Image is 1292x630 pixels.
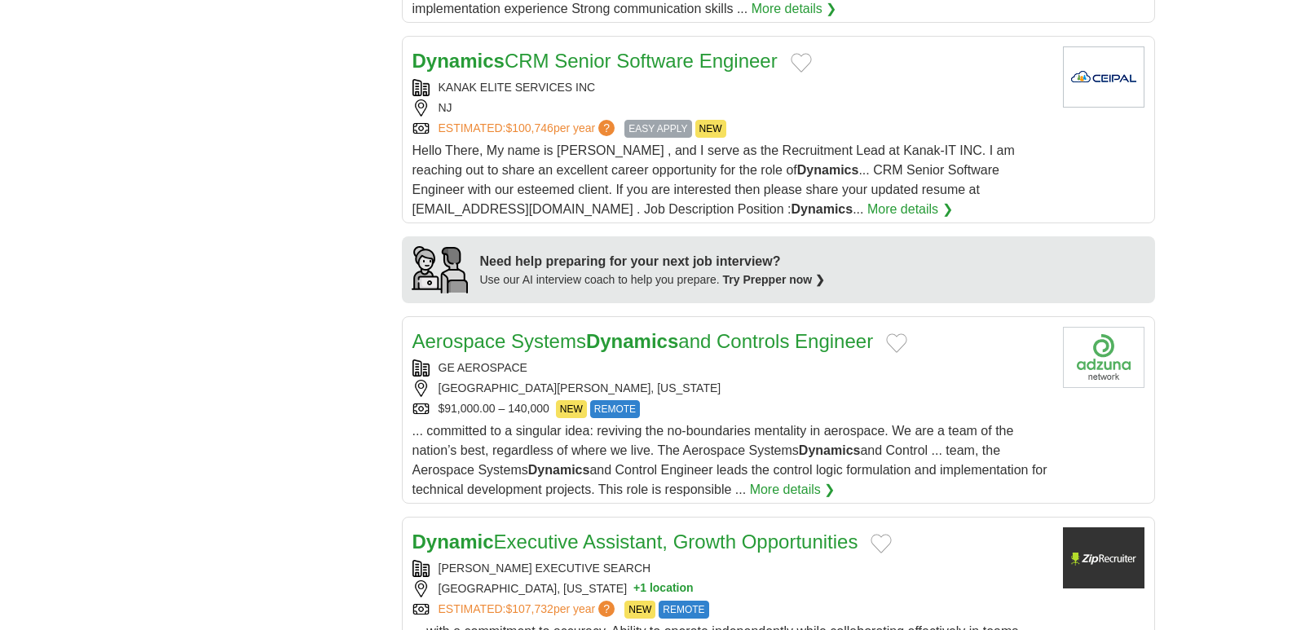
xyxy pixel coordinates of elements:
strong: Dynamics [799,443,861,457]
div: [GEOGRAPHIC_DATA], [US_STATE] [412,580,1050,597]
a: ESTIMATED:$100,746per year? [439,120,619,138]
img: Company logo [1063,527,1144,588]
span: $107,732 [505,602,553,615]
span: EASY APPLY [624,120,691,138]
img: Company logo [1063,46,1144,108]
button: Add to favorite jobs [886,333,907,353]
a: DynamicsCRM Senior Software Engineer [412,50,778,72]
div: KANAK ELITE SERVICES INC [412,79,1050,96]
span: NEW [556,400,587,418]
a: DynamicExecutive Assistant, Growth Opportunities [412,531,858,553]
span: REMOTE [590,400,640,418]
div: [PERSON_NAME] EXECUTIVE SEARCH [412,560,1050,577]
button: Add to favorite jobs [871,534,892,553]
strong: Dynamic [412,531,494,553]
span: REMOTE [659,601,708,619]
span: Hello There, My name is [PERSON_NAME] , and I serve as the Recruitment Lead at Kanak-IT INC. I am... [412,143,1015,216]
a: ESTIMATED:$107,732per year? [439,601,619,619]
a: Aerospace SystemsDynamicsand Controls Engineer [412,330,874,352]
span: NEW [695,120,726,138]
div: NJ [412,99,1050,117]
strong: Dynamics [412,50,505,72]
button: +1 location [633,580,694,597]
div: GE AEROSPACE [412,359,1050,377]
a: More details ❯ [867,200,953,219]
div: [GEOGRAPHIC_DATA][PERSON_NAME], [US_STATE] [412,380,1050,397]
div: Need help preparing for your next job interview? [480,252,826,271]
span: ? [598,601,615,617]
strong: Dynamics [586,330,678,352]
span: $100,746 [505,121,553,134]
a: Try Prepper now ❯ [723,273,826,286]
span: ? [598,120,615,136]
span: + [633,580,640,597]
span: ... committed to a singular idea: reviving the no-boundaries mentality in aerospace. We are a tea... [412,424,1047,496]
strong: Dynamics [797,163,859,177]
span: NEW [624,601,655,619]
strong: Dynamics [792,202,853,216]
a: More details ❯ [750,480,836,500]
button: Add to favorite jobs [791,53,812,73]
div: $91,000.00 – 140,000 [412,400,1050,418]
div: Use our AI interview coach to help you prepare. [480,271,826,289]
strong: Dynamics [528,463,590,477]
img: Company logo [1063,327,1144,388]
